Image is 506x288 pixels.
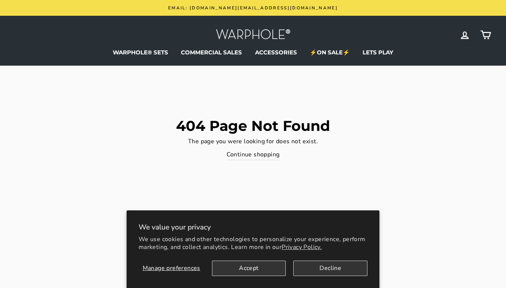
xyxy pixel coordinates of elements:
p: We use cookies and other technologies to personalize your experience, perform marketing, and coll... [139,235,368,251]
p: The page you were looking for does not exist. [15,137,491,147]
img: Warphole [216,27,291,43]
span: Manage preferences [143,264,200,272]
a: COMMERCIAL SALES [175,47,248,58]
h1: 404 Page Not Found [15,119,491,133]
a: Privacy Policy. [282,243,322,251]
a: ⚡ON SALE⚡ [304,47,355,58]
a: ACCESSORIES [249,47,303,58]
a: LETS PLAY [357,47,399,58]
a: WARPHOLE® SETS [107,47,174,58]
span: Email: [DOMAIN_NAME][EMAIL_ADDRESS][DOMAIN_NAME] [168,5,338,11]
button: Manage preferences [139,261,204,276]
a: Continue shopping [227,150,280,160]
ul: Primary [15,47,491,58]
a: Email: [DOMAIN_NAME][EMAIL_ADDRESS][DOMAIN_NAME] [17,4,489,12]
h2: We value your privacy [139,222,368,232]
button: Accept [212,261,286,276]
button: Decline [293,261,367,276]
